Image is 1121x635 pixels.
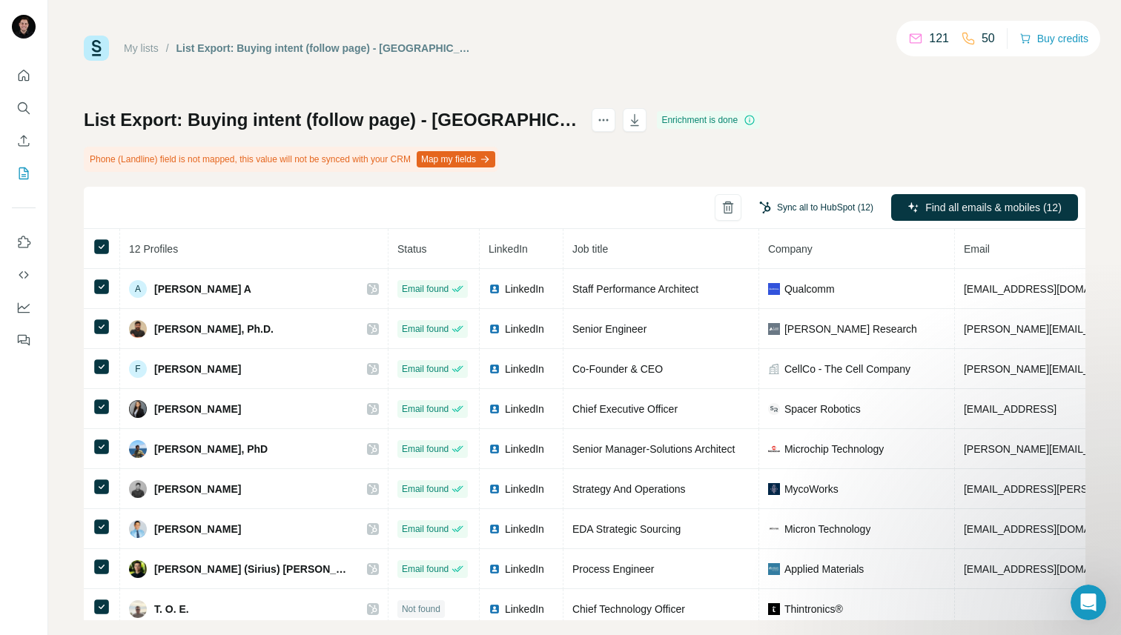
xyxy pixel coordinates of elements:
span: LinkedIn [505,522,544,536]
div: Enrichment is done [657,111,760,129]
span: [PERSON_NAME] [154,402,241,416]
span: Email found [402,562,449,576]
span: Staff Performance Architect [572,283,698,295]
span: Email found [402,522,449,536]
span: LinkedIn [505,562,544,576]
span: [PERSON_NAME], PhD [154,442,268,456]
button: Quick start [12,62,36,89]
span: Find all emails & mobiles (12) [925,200,1062,215]
span: Chief Executive Officer [572,403,678,415]
span: Co-Founder & CEO [572,363,663,375]
span: Senior Engineer [572,323,647,335]
span: Email found [402,362,449,376]
div: List Export: Buying intent (follow page) - [GEOGRAPHIC_DATA] Contacts - [DATE] 22:57 [176,41,471,56]
span: LinkedIn [505,402,544,416]
button: Search [12,95,36,122]
img: company-logo [768,603,780,615]
button: Map my fields [417,151,495,167]
span: Email found [402,282,449,296]
span: 12 Profiles [129,243,178,255]
span: [EMAIL_ADDRESS] [964,403,1056,415]
span: [PERSON_NAME], Ph.D. [154,322,274,336]
span: Applied Materials [784,562,864,576]
button: actions [592,108,615,132]
img: LinkedIn logo [489,363,500,375]
img: company-logo [768,323,780,335]
span: Chief Technology Officer [572,603,685,615]
span: Senior Manager-Solutions Architect [572,443,735,455]
button: Sync all to HubSpot (12) [749,196,884,219]
img: LinkedIn logo [489,483,500,495]
span: [PERSON_NAME] [154,362,241,376]
img: company-logo [768,403,780,415]
img: Avatar [129,400,147,418]
img: company-logo [768,283,780,295]
img: LinkedIn logo [489,443,500,455]
span: [PERSON_NAME] (Sirius) [PERSON_NAME] [154,562,352,576]
img: Avatar [129,520,147,538]
span: LinkedIn [505,322,544,336]
span: Not found [402,602,440,616]
img: Avatar [129,600,147,618]
span: Thintronics® [784,602,843,616]
button: Find all emails & mobiles (12) [891,194,1078,221]
img: Avatar [129,320,147,338]
span: [PERSON_NAME] [154,482,241,496]
span: Qualcomm [784,282,835,296]
span: Process Engineer [572,563,655,575]
span: [PERSON_NAME] A [154,282,251,296]
div: F [129,360,147,378]
span: CellCo - The Cell Company [784,362,910,376]
span: EDA Strategic Sourcing [572,523,681,535]
img: company-logo [768,525,780,533]
img: LinkedIn logo [489,603,500,615]
img: LinkedIn logo [489,523,500,535]
button: Buy credits [1019,28,1088,49]
span: Strategy And Operations [572,483,686,495]
span: Email found [402,482,449,496]
img: Surfe Logo [84,36,109,61]
span: [PERSON_NAME] [154,522,241,536]
button: Dashboard [12,294,36,321]
img: Avatar [129,440,147,458]
iframe: Intercom live chat [1071,585,1106,620]
span: Email found [402,442,449,456]
img: LinkedIn logo [489,323,500,335]
span: Email [964,243,990,255]
span: LinkedIn [505,282,544,296]
img: LinkedIn logo [489,403,500,415]
span: Email found [402,402,449,416]
p: 121 [929,30,949,47]
button: Enrich CSV [12,127,36,154]
span: Micron Technology [784,522,870,536]
button: Use Surfe on LinkedIn [12,229,36,256]
span: Status [397,243,427,255]
div: A [129,280,147,298]
span: LinkedIn [489,243,528,255]
a: My lists [124,42,159,54]
span: LinkedIn [505,482,544,496]
span: Microchip Technology [784,442,884,456]
button: Use Surfe API [12,262,36,288]
img: Avatar [12,15,36,39]
span: Job title [572,243,608,255]
button: Feedback [12,327,36,353]
button: My lists [12,160,36,187]
span: MycoWorks [784,482,839,496]
img: LinkedIn logo [489,563,500,575]
img: LinkedIn logo [489,283,500,295]
span: Email found [402,322,449,336]
span: Spacer Robotics [784,402,861,416]
img: Avatar [129,480,147,498]
img: company-logo [768,563,780,575]
img: company-logo [768,443,780,455]
span: T. O. E. [154,602,189,616]
p: 50 [982,30,995,47]
li: / [166,41,169,56]
span: LinkedIn [505,442,544,456]
span: Company [768,243,813,255]
img: Avatar [129,560,147,578]
span: [PERSON_NAME] Research [784,322,917,336]
span: LinkedIn [505,362,544,376]
img: company-logo [768,483,780,495]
